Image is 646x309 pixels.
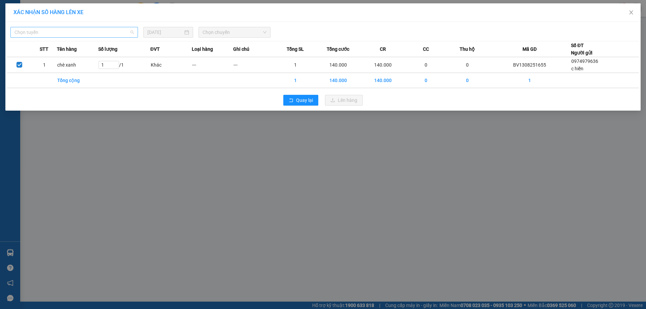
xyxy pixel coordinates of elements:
[150,57,192,73] td: Khác
[629,10,634,15] span: close
[316,57,361,73] td: 140.000
[283,95,318,106] button: rollbackQuay lại
[361,73,405,88] td: 140.000
[275,73,316,88] td: 1
[447,57,488,73] td: 0
[327,45,349,53] span: Tổng cước
[523,45,537,53] span: Mã GD
[488,57,571,73] td: BV1308251655
[488,73,571,88] td: 1
[287,45,304,53] span: Tổng SL
[380,45,386,53] span: CR
[275,57,316,73] td: 1
[405,73,447,88] td: 0
[147,29,183,36] input: 13/08/2025
[405,57,447,73] td: 0
[622,3,641,22] button: Close
[192,57,233,73] td: ---
[296,96,313,104] span: Quay lại
[361,57,405,73] td: 140.000
[14,27,134,37] span: Chọn tuyến
[447,73,488,88] td: 0
[233,57,275,73] td: ---
[460,45,475,53] span: Thu hộ
[289,98,293,103] span: rollback
[192,45,213,53] span: Loại hàng
[571,42,593,56] div: Số ĐT Người gửi
[325,95,363,106] button: uploadLên hàng
[316,73,361,88] td: 140.000
[571,59,598,64] span: 0974979636
[150,45,160,53] span: ĐVT
[203,27,266,37] span: Chọn chuyến
[571,66,583,71] span: c hiền
[233,45,249,53] span: Ghi chú
[423,45,429,53] span: CC
[13,9,83,15] span: XÁC NHẬN SỐ HÀNG LÊN XE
